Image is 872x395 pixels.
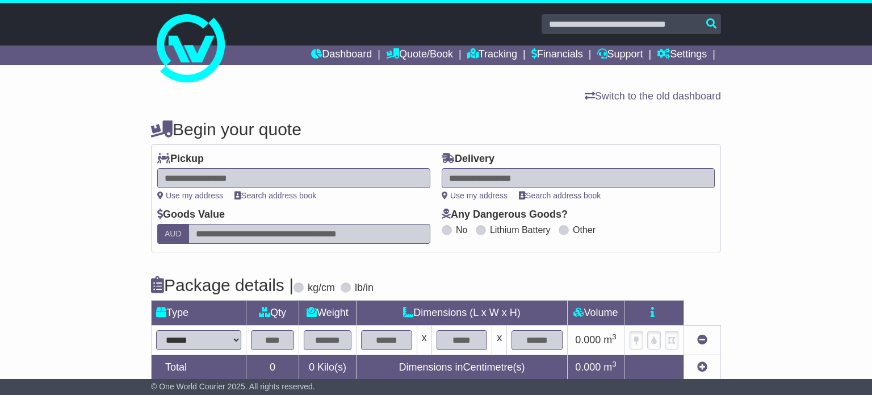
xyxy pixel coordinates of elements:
[308,282,335,294] label: kg/cm
[490,224,551,235] label: Lithium Battery
[234,191,316,200] a: Search address book
[456,224,467,235] label: No
[575,361,601,373] span: 0.000
[299,301,357,326] td: Weight
[151,276,294,294] h4: Package details |
[386,45,453,65] a: Quote/Book
[355,282,374,294] label: lb/in
[309,361,315,373] span: 0
[442,153,494,165] label: Delivery
[697,361,707,373] a: Add new item
[612,360,617,368] sup: 3
[157,209,225,221] label: Goods Value
[356,355,567,380] td: Dimensions in Centimetre(s)
[657,45,707,65] a: Settings
[152,355,246,380] td: Total
[467,45,517,65] a: Tracking
[612,332,617,341] sup: 3
[442,191,508,200] a: Use my address
[492,326,507,355] td: x
[152,301,246,326] td: Type
[575,334,601,346] span: 0.000
[157,153,204,165] label: Pickup
[519,191,601,200] a: Search address book
[356,301,567,326] td: Dimensions (L x W x H)
[573,224,596,235] label: Other
[603,334,617,346] span: m
[151,120,721,139] h4: Begin your quote
[417,326,431,355] td: x
[585,90,721,102] a: Switch to the old dashboard
[246,355,299,380] td: 0
[157,224,189,244] label: AUD
[311,45,372,65] a: Dashboard
[567,301,624,326] td: Volume
[151,382,315,391] span: © One World Courier 2025. All rights reserved.
[157,191,223,200] a: Use my address
[299,355,357,380] td: Kilo(s)
[603,361,617,373] span: m
[697,334,707,346] a: Remove this item
[531,45,583,65] a: Financials
[442,209,568,221] label: Any Dangerous Goods?
[246,301,299,326] td: Qty
[597,45,643,65] a: Support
